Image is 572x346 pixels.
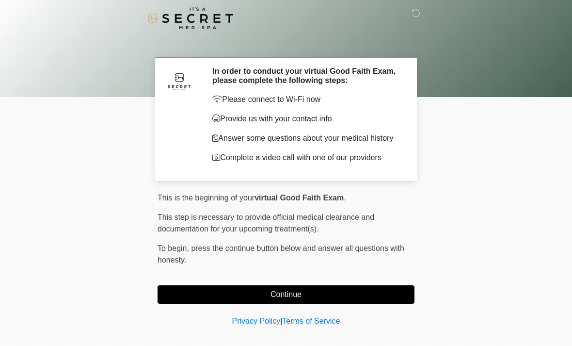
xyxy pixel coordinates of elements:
span: This is the beginning of your [158,194,254,202]
h1: ‎ ‎ [150,35,422,53]
img: It's A Secret Med Spa Logo [148,7,233,29]
a: | [280,317,282,325]
p: Please connect to Wi-Fi now [212,94,400,105]
span: To begin, [158,244,191,252]
h2: In order to conduct your virtual Good Faith Exam, please complete the following steps: [212,66,400,85]
button: Continue [158,285,414,304]
a: Terms of Service [282,317,340,325]
span: press the continue button below and answer all questions with honesty. [158,244,404,264]
img: Agent Avatar [165,66,194,96]
span: This step is necessary to provide official medical clearance and documentation for your upcoming ... [158,213,374,233]
p: Answer some questions about your medical history [212,132,400,144]
p: Complete a video call with one of our providers [212,152,400,164]
span: . [344,194,346,202]
strong: virtual Good Faith Exam [254,194,344,202]
p: Provide us with your contact info [212,113,400,125]
a: Privacy Policy [232,317,281,325]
